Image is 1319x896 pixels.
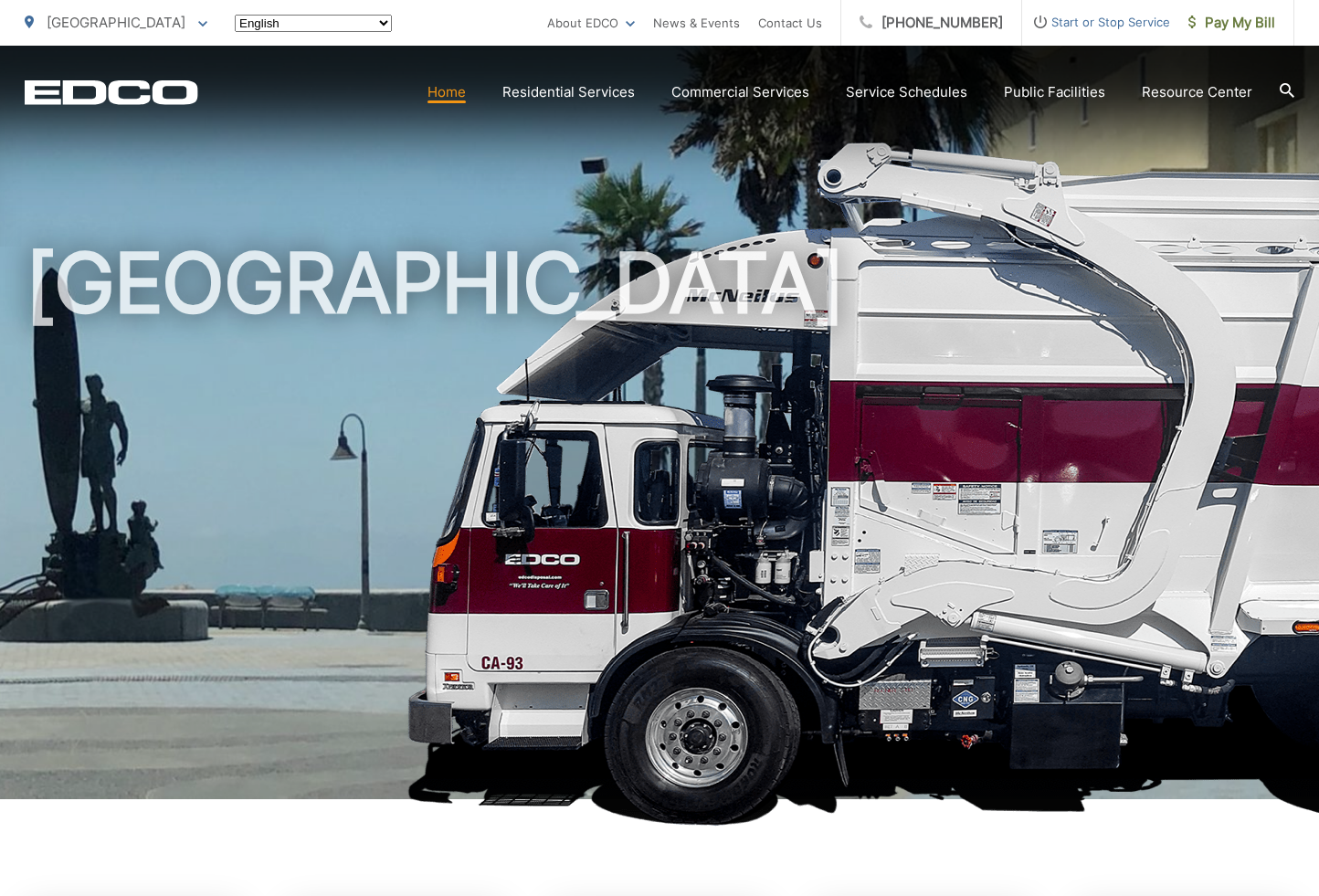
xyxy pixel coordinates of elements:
[1142,81,1252,103] a: Resource Center
[547,12,635,34] a: About EDCO
[1004,81,1105,103] a: Public Facilities
[1188,12,1275,34] span: Pay My Bill
[47,14,185,31] span: [GEOGRAPHIC_DATA]
[25,237,1294,816] h1: [GEOGRAPHIC_DATA]
[427,81,466,103] a: Home
[653,12,740,34] a: News & Events
[502,81,635,103] a: Residential Services
[846,81,967,103] a: Service Schedules
[671,81,809,103] a: Commercial Services
[758,12,822,34] a: Contact Us
[235,15,392,32] select: Select a language
[25,79,198,105] a: EDCD logo. Return to the homepage.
